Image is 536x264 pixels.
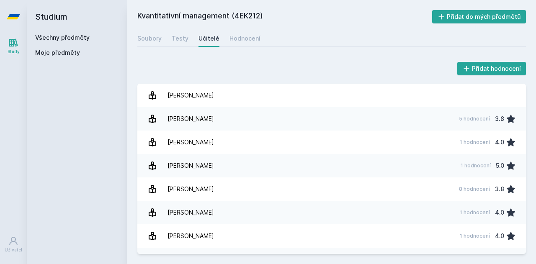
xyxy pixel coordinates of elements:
[167,110,214,127] div: [PERSON_NAME]
[198,30,219,47] a: Učitelé
[457,62,526,75] button: Přidat hodnocení
[167,157,214,174] div: [PERSON_NAME]
[5,247,22,253] div: Uživatel
[137,10,432,23] h2: Kvantitativní management (4EK212)
[137,107,526,131] a: [PERSON_NAME] 5 hodnocení 3.8
[167,204,214,221] div: [PERSON_NAME]
[459,115,490,122] div: 5 hodnocení
[167,228,214,244] div: [PERSON_NAME]
[460,233,490,239] div: 1 hodnocení
[167,181,214,197] div: [PERSON_NAME]
[172,30,188,47] a: Testy
[460,209,490,216] div: 1 hodnocení
[495,228,504,244] div: 4.0
[35,34,90,41] a: Všechny předměty
[495,204,504,221] div: 4.0
[137,177,526,201] a: [PERSON_NAME] 8 hodnocení 3.8
[8,49,20,55] div: Study
[461,162,491,169] div: 1 hodnocení
[137,201,526,224] a: [PERSON_NAME] 1 hodnocení 4.0
[137,224,526,248] a: [PERSON_NAME] 1 hodnocení 4.0
[229,30,260,47] a: Hodnocení
[137,84,526,107] a: [PERSON_NAME]
[495,134,504,151] div: 4.0
[459,186,490,192] div: 8 hodnocení
[172,34,188,43] div: Testy
[35,49,80,57] span: Moje předměty
[495,110,504,127] div: 3.8
[496,157,504,174] div: 5.0
[198,34,219,43] div: Učitelé
[229,34,260,43] div: Hodnocení
[137,154,526,177] a: [PERSON_NAME] 1 hodnocení 5.0
[137,34,162,43] div: Soubory
[167,87,214,104] div: [PERSON_NAME]
[167,134,214,151] div: [PERSON_NAME]
[432,10,526,23] button: Přidat do mých předmětů
[460,139,490,146] div: 1 hodnocení
[2,33,25,59] a: Study
[2,232,25,257] a: Uživatel
[137,30,162,47] a: Soubory
[137,131,526,154] a: [PERSON_NAME] 1 hodnocení 4.0
[495,181,504,197] div: 3.8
